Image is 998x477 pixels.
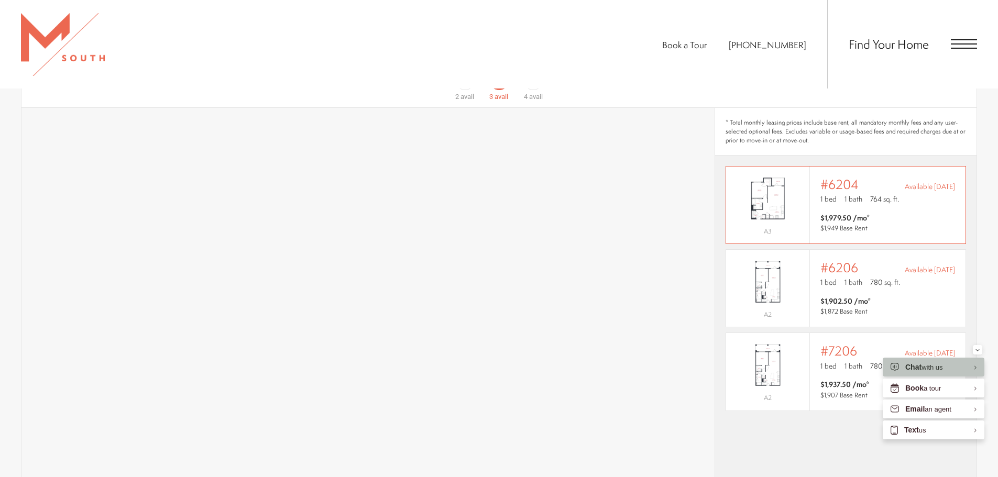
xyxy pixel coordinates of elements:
span: $1,902.50 /mo* [820,296,871,306]
a: Book a Tour [662,39,707,51]
span: 1 bed [820,277,837,287]
span: * Total monthly leasing prices include base rent, all mandatory monthly fees and any user-selecte... [726,118,966,145]
span: Available [DATE] [905,348,955,358]
span: $1,979.50 /mo* [820,213,870,223]
span: A2 [764,393,772,402]
span: 1 bath [845,194,862,204]
span: $1,937.50 /mo* [820,379,869,390]
span: #7206 [820,343,857,358]
img: #6204 - 1 bedroom floor plan layout with 1 bathroom and 764 square feet [726,172,809,225]
span: $1,949 Base Rent [820,224,868,232]
span: 1 bed [820,361,837,371]
span: Available [DATE] [905,181,955,192]
a: View #6206 [726,249,966,327]
span: 780 sq. ft. [870,277,900,287]
span: 1 bed [820,194,837,204]
img: MSouth [21,13,105,76]
span: [PHONE_NUMBER] [729,39,806,51]
img: #7206 - 1 bedroom floor plan layout with 1 bathroom and 780 square feet [726,339,809,391]
span: avail [529,93,543,101]
a: Call Us at 813-570-8014 [729,39,806,51]
span: $1,872 Base Rent [820,307,868,316]
span: A2 [764,310,772,319]
a: View #6204 [726,166,966,244]
img: #6206 - 1 bedroom floor plan layout with 1 bathroom and 780 square feet [726,256,809,308]
span: 780 sq. ft. [870,361,900,371]
span: Available [DATE] [905,264,955,275]
span: 4 [524,93,528,101]
span: avail [460,93,474,101]
button: Open Menu [951,39,977,49]
span: 2 [455,93,459,101]
span: $1,907 Base Rent [820,391,868,400]
span: 1 bath [845,361,862,371]
span: A3 [764,227,772,236]
span: #6204 [820,177,859,192]
span: 764 sq. ft. [870,194,899,204]
a: View #7206 [726,332,966,411]
a: Find Your Home [849,36,929,52]
span: 1 bath [845,277,862,287]
span: #6206 [820,260,858,275]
